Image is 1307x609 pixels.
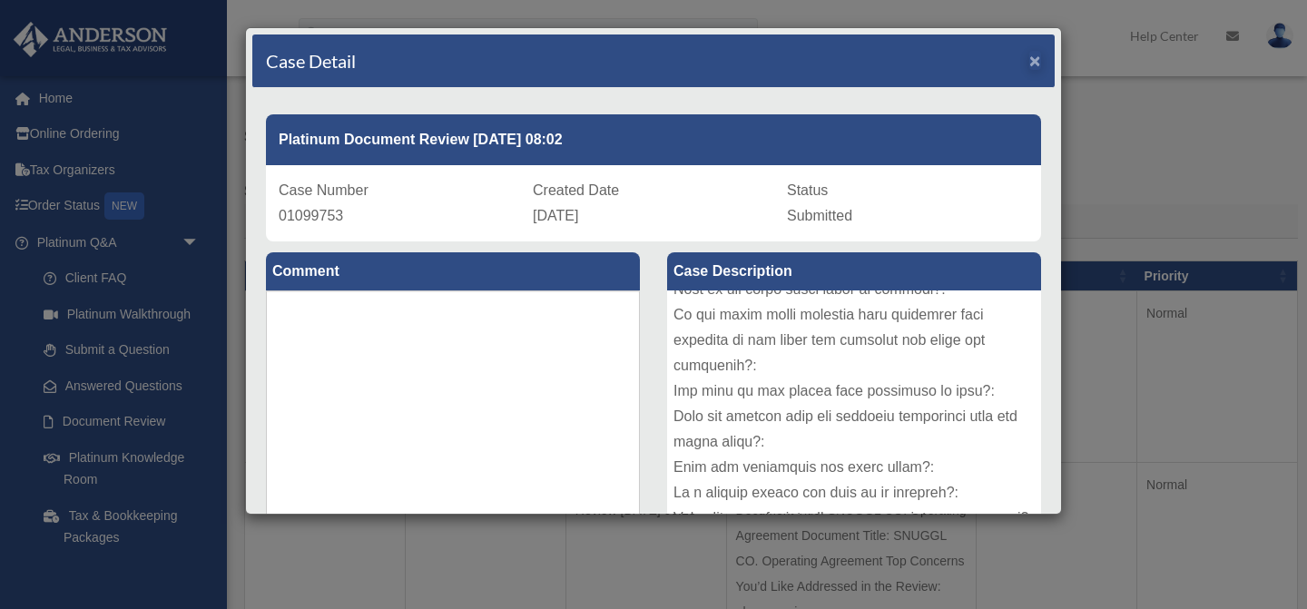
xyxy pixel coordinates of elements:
span: Case Number [279,182,369,198]
div: Lore ip Dolorsit: Ametc Adipiscin Elitsedd Eiusm: Tem IncidI Utlabor ETD Magnaali Enima: Min Veni... [667,290,1041,563]
label: Case Description [667,252,1041,290]
button: Close [1029,51,1041,70]
h4: Case Detail [266,48,356,74]
label: Comment [266,252,640,290]
span: Submitted [787,208,852,223]
div: Platinum Document Review [DATE] 08:02 [266,114,1041,165]
span: [DATE] [533,208,578,223]
span: × [1029,50,1041,71]
span: Created Date [533,182,619,198]
span: 01099753 [279,208,343,223]
span: Status [787,182,828,198]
